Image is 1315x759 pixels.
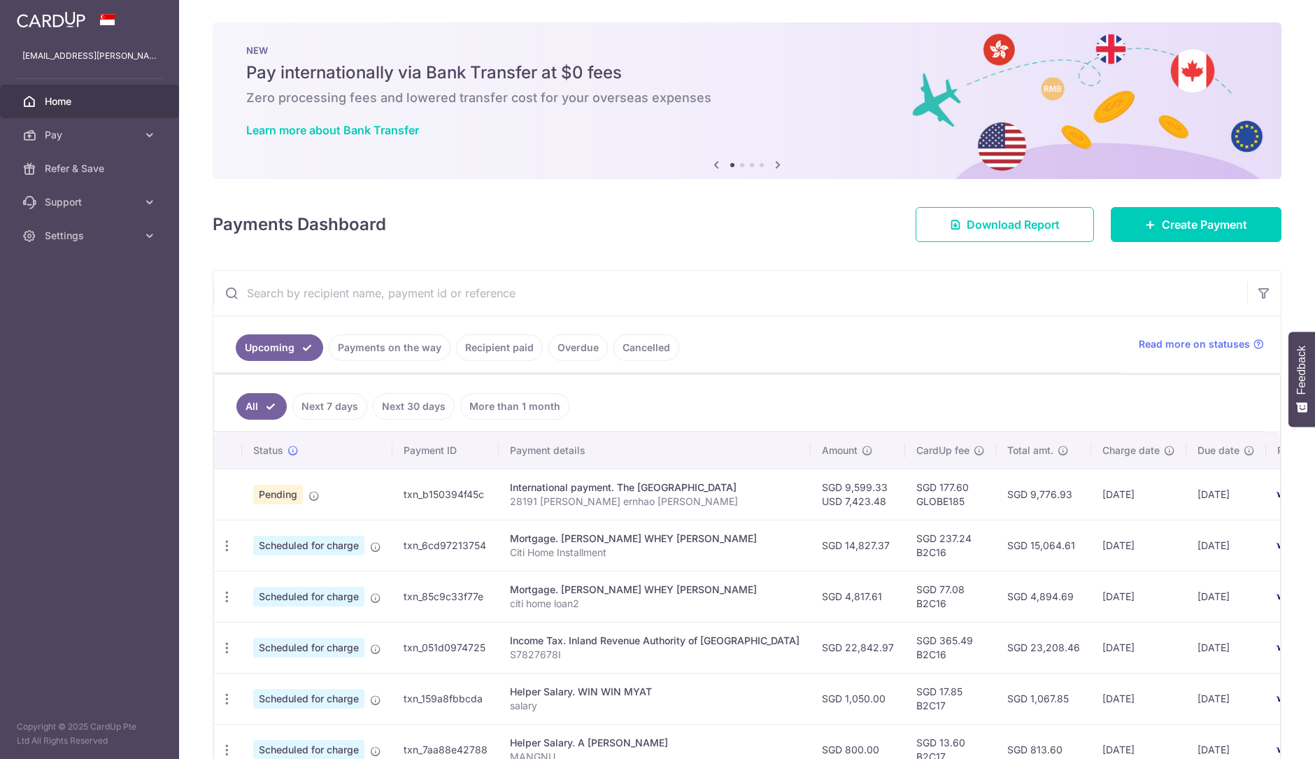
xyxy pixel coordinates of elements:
span: Home [45,94,137,108]
td: SGD 9,776.93 [996,469,1091,520]
img: Bank Card [1270,588,1298,605]
a: Next 30 days [373,393,455,420]
img: Bank Card [1270,639,1298,656]
td: txn_85c9c33f77e [392,571,499,622]
span: Scheduled for charge [253,587,364,607]
td: [DATE] [1091,469,1186,520]
p: citi home loan2 [510,597,799,611]
a: Read more on statuses [1139,337,1264,351]
p: salary [510,699,799,713]
img: Bank transfer banner [213,22,1281,179]
span: Total amt. [1007,444,1053,457]
td: [DATE] [1091,571,1186,622]
td: [DATE] [1186,622,1266,673]
div: Helper Salary. A [PERSON_NAME] [510,736,799,750]
div: Helper Salary. WIN WIN MYAT [510,685,799,699]
td: txn_051d0974725 [392,622,499,673]
span: Download Report [967,216,1060,233]
td: SGD 1,067.85 [996,673,1091,724]
td: SGD 14,827.37 [811,520,905,571]
a: Download Report [916,207,1094,242]
td: txn_b150394f45c [392,469,499,520]
td: SGD 17.85 B2C17 [905,673,996,724]
div: Mortgage. [PERSON_NAME] WHEY [PERSON_NAME] [510,532,799,546]
td: txn_159a8fbbcda [392,673,499,724]
a: Recipient paid [456,334,543,361]
td: [DATE] [1186,673,1266,724]
a: Create Payment [1111,207,1281,242]
div: Mortgage. [PERSON_NAME] WHEY [PERSON_NAME] [510,583,799,597]
p: S7827678I [510,648,799,662]
a: Cancelled [613,334,679,361]
span: Status [253,444,283,457]
td: SGD 15,064.61 [996,520,1091,571]
td: txn_6cd97213754 [392,520,499,571]
span: Pay [45,128,137,142]
td: [DATE] [1091,673,1186,724]
td: [DATE] [1186,571,1266,622]
h5: Pay internationally via Bank Transfer at $0 fees [246,62,1248,84]
p: [EMAIL_ADDRESS][PERSON_NAME][DOMAIN_NAME] [22,49,157,63]
span: Due date [1197,444,1239,457]
td: SGD 365.49 B2C16 [905,622,996,673]
span: Support [45,195,137,209]
span: Settings [45,229,137,243]
td: SGD 1,050.00 [811,673,905,724]
td: SGD 23,208.46 [996,622,1091,673]
a: All [236,393,287,420]
th: Payment details [499,432,811,469]
img: CardUp [17,11,85,28]
input: Search by recipient name, payment id or reference [213,271,1247,315]
span: Scheduled for charge [253,689,364,709]
th: Payment ID [392,432,499,469]
span: Create Payment [1162,216,1247,233]
span: Feedback [1295,346,1308,395]
span: Charge date [1102,444,1160,457]
h4: Payments Dashboard [213,212,386,237]
td: SGD 177.60 GLOBE185 [905,469,996,520]
td: SGD 77.08 B2C16 [905,571,996,622]
td: SGD 22,842.97 [811,622,905,673]
td: [DATE] [1091,520,1186,571]
td: SGD 4,894.69 [996,571,1091,622]
span: CardUp fee [916,444,969,457]
img: Bank Card [1270,486,1298,503]
div: International payment. The [GEOGRAPHIC_DATA] [510,481,799,495]
a: More than 1 month [460,393,569,420]
td: SGD 4,817.61 [811,571,905,622]
p: NEW [246,45,1248,56]
span: Amount [822,444,858,457]
a: Overdue [548,334,608,361]
td: SGD 237.24 B2C16 [905,520,996,571]
td: [DATE] [1186,520,1266,571]
span: Refer & Save [45,162,137,176]
a: Learn more about Bank Transfer [246,123,419,137]
div: Income Tax. Inland Revenue Authority of [GEOGRAPHIC_DATA] [510,634,799,648]
span: Scheduled for charge [253,536,364,555]
img: Bank Card [1270,742,1298,758]
p: Citi Home Installment [510,546,799,560]
img: Bank Card [1270,690,1298,707]
h6: Zero processing fees and lowered transfer cost for your overseas expenses [246,90,1248,106]
span: Pending [253,485,303,504]
td: SGD 9,599.33 USD 7,423.48 [811,469,905,520]
p: 28191 [PERSON_NAME] ernhao [PERSON_NAME] [510,495,799,509]
span: Read more on statuses [1139,337,1250,351]
a: Payments on the way [329,334,450,361]
img: Bank Card [1270,537,1298,554]
a: Next 7 days [292,393,367,420]
td: [DATE] [1091,622,1186,673]
span: Scheduled for charge [253,638,364,658]
a: Upcoming [236,334,323,361]
button: Feedback - Show survey [1288,332,1315,427]
td: [DATE] [1186,469,1266,520]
